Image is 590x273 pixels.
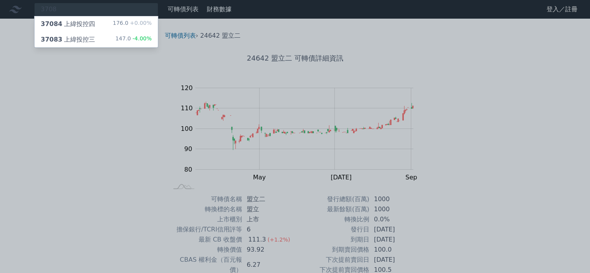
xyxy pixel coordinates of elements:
[113,19,152,29] div: 176.0
[41,35,95,44] div: 上緯投控三
[131,35,152,42] span: -4.00%
[41,19,95,29] div: 上緯投控四
[128,20,152,26] span: +0.00%
[41,36,62,43] span: 37083
[35,32,158,47] a: 37083上緯投控三 147.0-4.00%
[35,16,158,32] a: 37084上緯投控四 176.0+0.00%
[115,35,152,44] div: 147.0
[41,20,62,28] span: 37084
